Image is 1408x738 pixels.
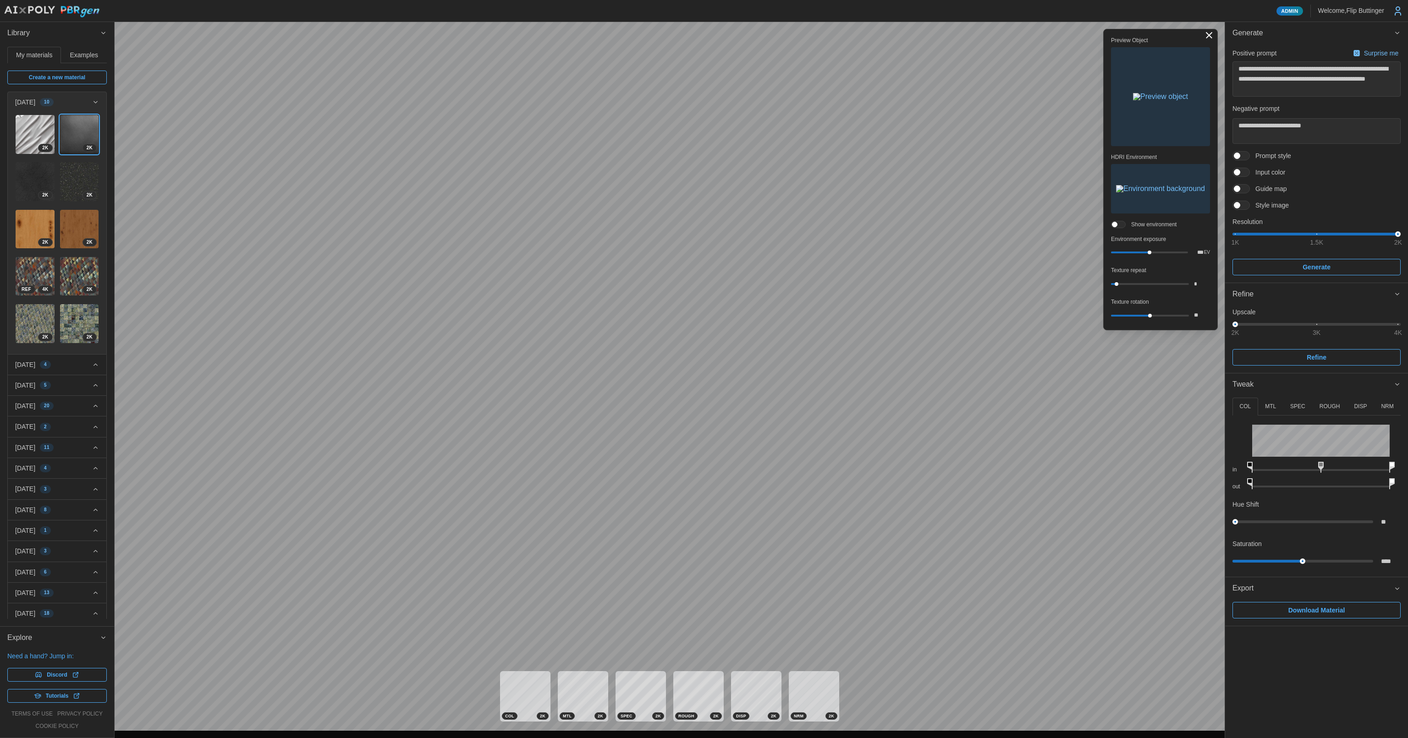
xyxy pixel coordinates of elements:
span: 11 [44,444,49,451]
span: 2 K [829,713,834,719]
span: 2 K [87,144,93,152]
button: Preview object [1111,47,1210,146]
p: [DATE] [15,401,35,410]
span: 2 K [598,713,603,719]
div: Export [1225,600,1408,626]
button: Refine [1232,349,1401,366]
span: 2 K [87,286,93,293]
button: Export [1225,577,1408,600]
span: 3 [44,547,47,555]
span: 18 [44,610,49,617]
p: out [1232,483,1245,491]
p: Hue Shift [1232,500,1259,509]
a: affG4KWeTCLsxOuXvlx02K [60,304,99,344]
img: 0Qb2oqIiY7Ixfi6RY415 [16,162,55,201]
span: SPEC [621,713,632,719]
a: 5dfhuFMKv2banLSybipd2K [60,162,99,202]
span: Guide map [1250,184,1287,193]
p: Upscale [1232,307,1401,317]
p: [DATE] [15,484,35,493]
p: ROUGH [1320,403,1340,410]
span: 20 [44,402,49,410]
span: 2 K [540,713,545,719]
p: Texture rotation [1111,298,1210,306]
p: [DATE] [15,360,35,369]
button: [DATE]1 [8,520,106,541]
p: Preview Object [1111,37,1210,44]
span: 2 K [87,239,93,246]
button: [DATE]18 [8,603,106,623]
span: 1 [44,527,47,534]
span: 10 [44,98,49,106]
img: RvWwATI3EI6SZM1WbNSU [16,210,55,249]
p: [DATE] [15,568,35,577]
img: AIxPoly PBRgen [4,5,100,18]
span: 2 [44,423,47,431]
p: EV [1204,250,1210,255]
span: Style image [1250,201,1289,210]
span: 3 [44,486,47,493]
button: [DATE]4 [8,355,106,375]
span: Generate [1303,259,1331,275]
a: Create a new material [7,71,107,84]
span: Export [1232,577,1394,600]
span: 8 [44,506,47,514]
p: Saturation [1232,539,1262,548]
span: 4 [44,465,47,472]
p: Negative prompt [1232,104,1401,113]
div: Refine [1225,305,1408,372]
p: Welcome, Flip Buttinger [1318,6,1384,15]
span: 2 K [42,239,48,246]
span: Download Material [1288,602,1345,618]
span: MTL [563,713,572,719]
div: Refine [1232,289,1394,300]
span: Prompt style [1250,151,1291,160]
button: [DATE]3 [8,541,106,561]
button: Refine [1225,283,1408,306]
button: [DATE]5 [8,375,106,395]
a: cookie policy [35,722,78,730]
span: 4 [44,361,47,368]
img: Environment background [1116,185,1205,192]
span: Tutorials [46,689,69,702]
span: Show environment [1126,221,1177,228]
button: [DATE]8 [8,500,106,520]
a: xGWpigMoCxrrzH8I19Tp2K [60,257,99,296]
a: 0Qb2oqIiY7Ixfi6RY4152K [15,162,55,202]
p: HDRI Environment [1111,153,1210,161]
a: RvWwATI3EI6SZM1WbNSU2K [15,209,55,249]
button: [DATE]11 [8,437,106,458]
span: REF [22,286,31,293]
a: terms of use [11,710,53,718]
p: in [1232,466,1245,474]
button: [DATE]2 [8,416,106,437]
span: Refine [1307,350,1326,365]
button: [DATE]4 [8,458,106,478]
img: 2Hd6IL2Zdga8VE87rZBC [16,257,55,296]
span: Discord [47,668,67,681]
div: Tweak [1225,395,1408,577]
button: Generate [1232,259,1401,275]
img: oUjZSAtMz0C5iUQajZ0C [16,115,55,154]
img: Mmjp5My6CQdL6Zas5D5A [60,115,99,154]
span: Generate [1232,22,1394,44]
p: [DATE] [15,422,35,431]
span: Explore [7,627,100,649]
p: Resolution [1232,217,1401,226]
p: [DATE] [15,443,35,452]
span: Examples [70,52,98,58]
p: [DATE] [15,588,35,597]
span: NRM [794,713,803,719]
img: affG4KWeTCLsxOuXvlx0 [60,304,99,343]
p: [DATE] [15,505,35,514]
span: 2 K [42,191,48,199]
span: 2 K [87,333,93,341]
span: 2 K [771,713,776,719]
div: Generate [1225,44,1408,283]
span: 2 K [87,191,93,199]
button: [DATE]6 [8,562,106,582]
div: [DATE]10 [8,112,106,354]
p: DISP [1354,403,1367,410]
p: Environment exposure [1111,235,1210,243]
span: COL [505,713,514,719]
